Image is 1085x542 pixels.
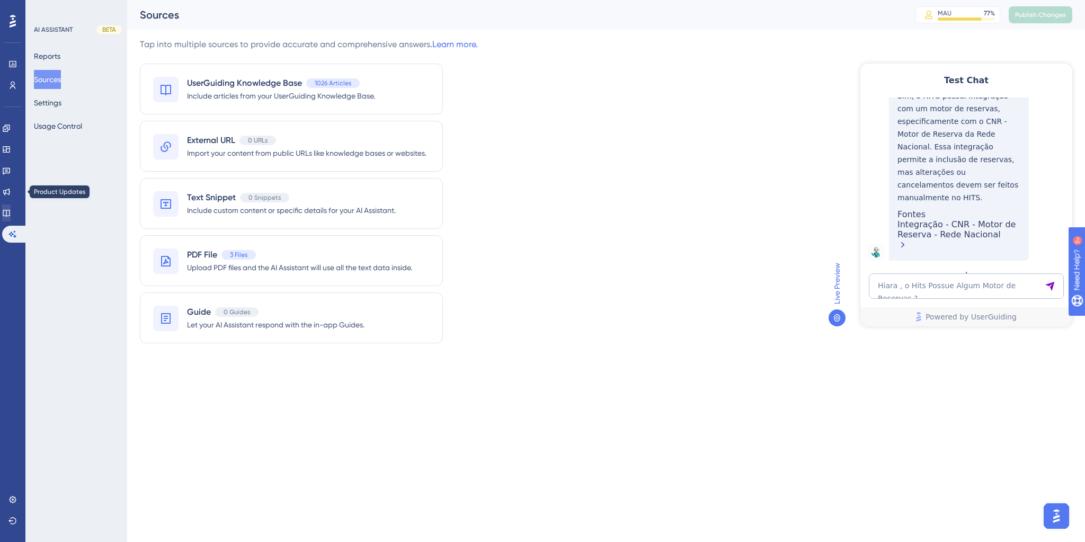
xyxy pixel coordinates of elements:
div: 77 % [984,9,995,17]
div: MAU [938,9,951,17]
div: Sources [140,7,889,22]
iframe: UserGuiding AI Assistant [860,64,1072,326]
button: Reports [34,47,60,66]
button: Sources [34,70,61,89]
iframe: UserGuiding AI Assistant Launcher [1040,500,1072,532]
div: AI ASSISTANT [34,25,73,34]
span: 3 Files [230,251,247,259]
span: Include articles from your UserGuiding Knowledge Base. [187,90,375,102]
span: Let your AI Assistant respond with the in-app Guides. [187,318,364,331]
span: UserGuiding Knowledge Base [187,77,302,90]
a: Learn more. [432,39,478,49]
span: 0 Snippets [248,193,281,202]
span: Guide [187,306,211,318]
span: PDF File [187,248,217,261]
span: Need Help? [25,3,66,15]
span: External URL [187,134,235,147]
button: Settings [34,93,61,112]
span: Upload PDF files and the AI Assistant will use all the text data inside. [187,261,412,274]
span: 0 URLs [248,136,268,145]
span: Include custom content or specific details for your AI Assistant. [187,204,396,217]
div: Tap into multiple sources to provide accurate and comprehensive answers. [140,38,478,51]
div: BETA [96,25,122,34]
span: Publish Changes [1015,11,1066,19]
span: Import your content from public URLs like knowledge bases or websites. [187,147,426,159]
span: Text Snippet [187,191,236,204]
button: Publish Changes [1009,6,1072,23]
span: Live Preview [831,263,843,304]
span: 1026 Articles [315,79,351,87]
span: 0 Guides [224,308,250,316]
div: 9+ [72,5,78,14]
button: Usage Control [34,117,82,136]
